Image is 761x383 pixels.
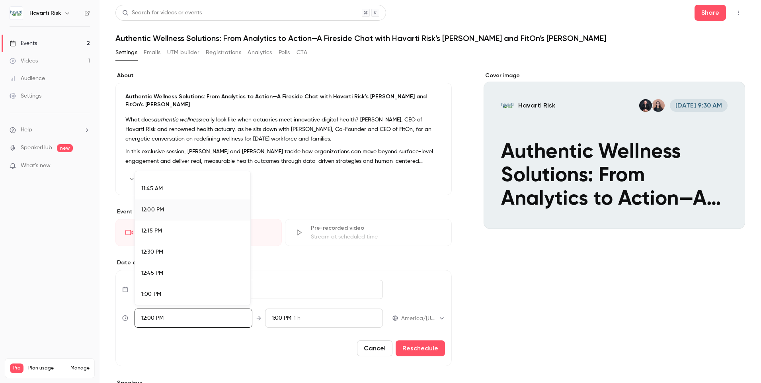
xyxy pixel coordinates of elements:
[141,186,163,191] span: 11:45 AM
[141,207,164,213] span: 12:00 PM
[141,291,161,297] span: 1:00 PM
[141,270,163,276] span: 12:45 PM
[141,249,163,255] span: 12:30 PM
[141,228,162,234] span: 12:15 PM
